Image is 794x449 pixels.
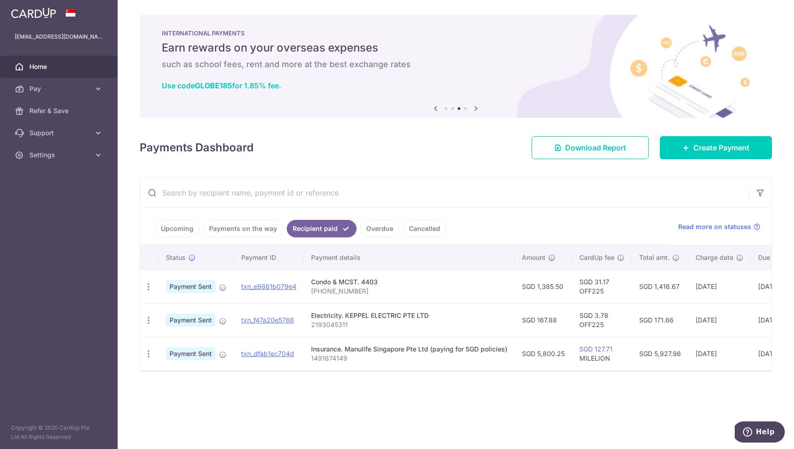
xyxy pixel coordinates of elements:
a: Recipient paid [287,220,357,237]
a: Use codeGLOBE185for 1.85% fee. [162,81,281,90]
span: Status [166,253,186,262]
p: INTERNATIONAL PAYMENTS [162,29,750,37]
p: [EMAIL_ADDRESS][DOMAIN_NAME] [15,32,103,41]
a: Overdue [360,220,399,237]
td: SGD 171.66 [632,303,688,337]
th: Payment details [304,246,515,270]
a: Download Report [532,136,649,159]
div: Condo & MCST. 4403 [311,277,507,287]
td: SGD 167.88 [515,303,572,337]
b: GLOBE185 [195,81,232,90]
img: International Payment Banner [140,15,772,118]
h5: Earn rewards on your overseas expenses [162,40,750,55]
span: Due date [758,253,786,262]
a: Cancelled [403,220,446,237]
a: txn_dfab1ec704d [241,350,294,357]
a: SGD 127.71 [579,345,613,353]
a: Create Payment [660,136,772,159]
td: SGD 3.78 OFF225 [572,303,632,337]
span: Charge date [696,253,733,262]
img: CardUp [11,7,56,18]
th: Payment ID [234,246,304,270]
iframe: Opens a widget where you can find more information [735,421,785,444]
td: [DATE] [688,337,751,370]
span: Pay [29,84,90,93]
p: 1491874149 [311,354,507,363]
a: Payments on the way [203,220,283,237]
span: Payment Sent [166,347,216,360]
a: txn_e9861b079e4 [241,282,296,290]
span: Read more on statuses [678,222,751,231]
p: 2193045311 [311,320,507,329]
span: CardUp fee [579,253,614,262]
p: [PHONE_NUMBER] [311,287,507,296]
div: Electricity. KEPPEL ELECTRIC PTE LTD [311,311,507,320]
a: txn_f47a20e5766 [241,316,294,324]
td: MILELION [572,337,632,370]
span: Support [29,128,90,138]
td: SGD 5,800.25 [515,337,572,370]
td: SGD 1,385.50 [515,270,572,303]
td: [DATE] [688,270,751,303]
span: Settings [29,150,90,160]
span: Payment Sent [166,314,216,327]
td: SGD 5,927.96 [632,337,688,370]
span: Amount [522,253,545,262]
td: SGD 31.17 OFF225 [572,270,632,303]
span: Total amt. [639,253,669,262]
span: Download Report [565,142,626,153]
a: Read more on statuses [678,222,760,231]
a: Upcoming [155,220,199,237]
input: Search by recipient name, payment id or reference [140,178,749,207]
h4: Payments Dashboard [140,139,254,156]
td: [DATE] [688,303,751,337]
span: Home [29,62,90,71]
h6: such as school fees, rent and more at the best exchange rates [162,59,750,70]
span: Payment Sent [166,280,216,293]
div: Insurance. Manulife Singapore Pte Ltd (paying for SGD policies) [311,345,507,354]
span: Create Payment [693,142,749,153]
td: SGD 1,416.67 [632,270,688,303]
span: Refer & Save [29,106,90,115]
